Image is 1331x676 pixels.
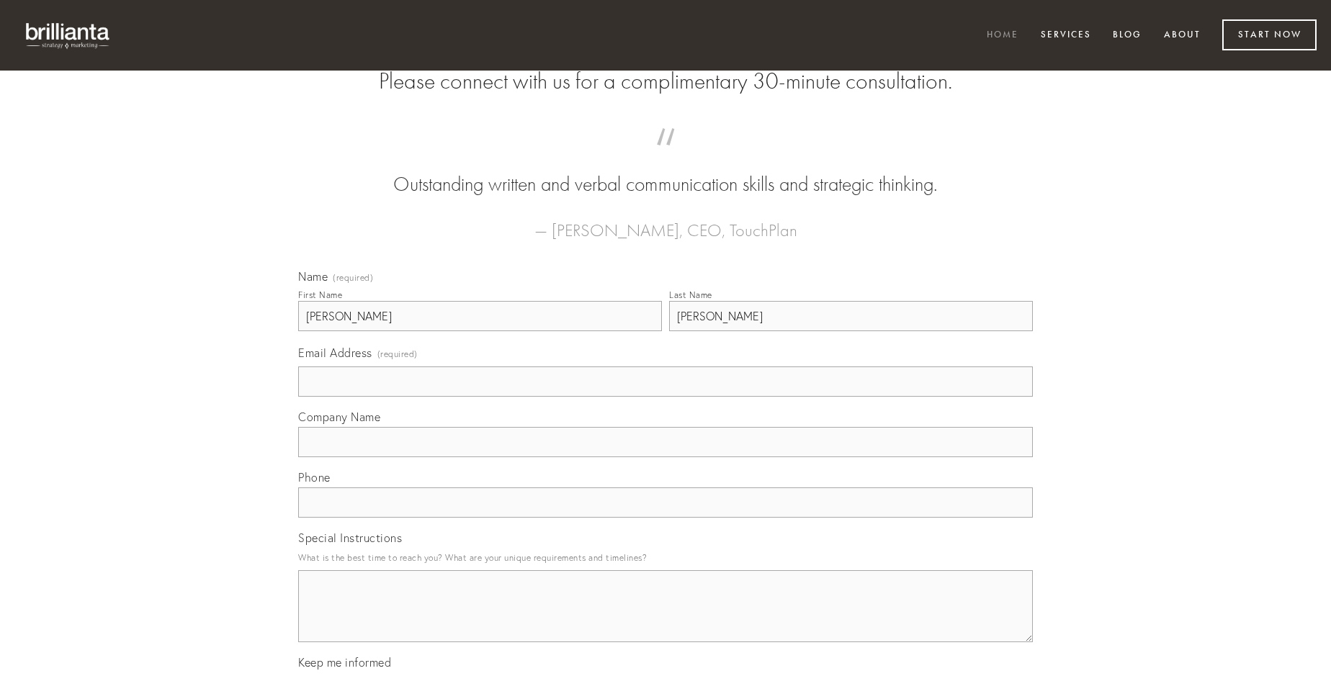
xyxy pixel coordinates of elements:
[321,199,1010,245] figcaption: — [PERSON_NAME], CEO, TouchPlan
[298,655,391,670] span: Keep me informed
[669,289,712,300] div: Last Name
[377,344,418,364] span: (required)
[298,470,331,485] span: Phone
[298,269,328,284] span: Name
[321,143,1010,171] span: “
[298,410,380,424] span: Company Name
[321,143,1010,199] blockquote: Outstanding written and verbal communication skills and strategic thinking.
[1103,24,1151,48] a: Blog
[1155,24,1210,48] a: About
[1031,24,1101,48] a: Services
[333,274,373,282] span: (required)
[298,68,1033,95] h2: Please connect with us for a complimentary 30-minute consultation.
[298,531,402,545] span: Special Instructions
[977,24,1028,48] a: Home
[298,346,372,360] span: Email Address
[298,548,1033,567] p: What is the best time to reach you? What are your unique requirements and timelines?
[14,14,122,56] img: brillianta - research, strategy, marketing
[1222,19,1317,50] a: Start Now
[298,289,342,300] div: First Name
